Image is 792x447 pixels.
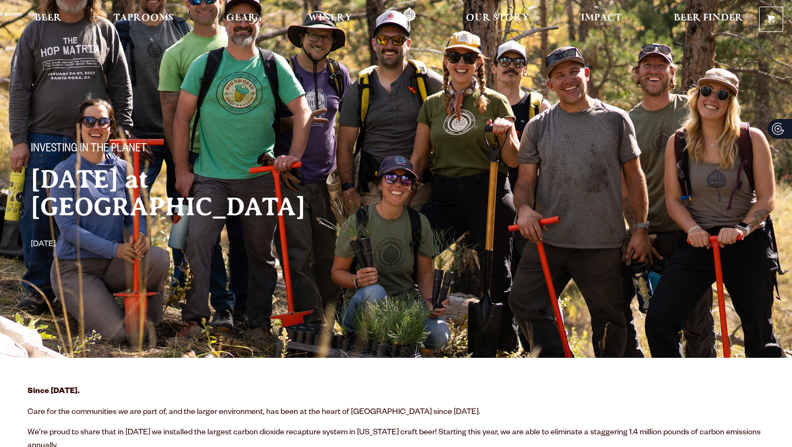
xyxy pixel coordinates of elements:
[106,7,181,32] a: Taprooms
[301,7,359,32] a: Winery
[28,7,69,32] a: Beer
[28,408,480,417] span: Care for the communities we are part of, and the larger environment, has been at the heart of [GE...
[31,238,312,252] p: [DATE]
[674,14,743,23] span: Beer Finder
[28,388,80,396] strong: Since [DATE].
[667,7,750,32] a: Beer Finder
[31,143,147,157] span: Investing in the Planet
[219,7,263,32] a: Gear
[31,166,374,221] h2: [DATE] at [GEOGRAPHIC_DATA]
[35,14,62,23] span: Beer
[574,7,629,32] a: Impact
[226,14,256,23] span: Gear
[389,7,430,32] a: Odell Home
[113,14,174,23] span: Taprooms
[466,14,529,23] span: Our Story
[581,14,621,23] span: Impact
[459,7,536,32] a: Our Story
[308,14,352,23] span: Winery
